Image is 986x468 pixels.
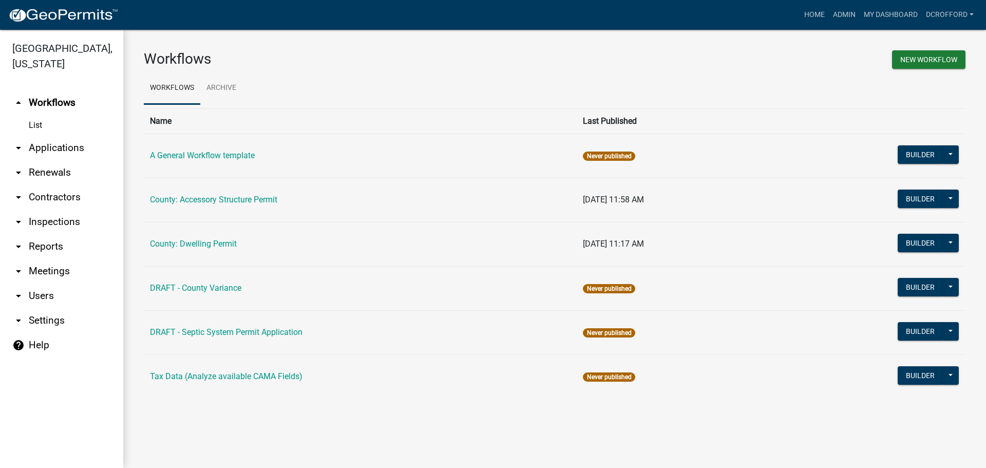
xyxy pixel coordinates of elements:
[12,339,25,351] i: help
[12,314,25,327] i: arrow_drop_down
[583,328,635,338] span: Never published
[150,151,255,160] a: A General Workflow template
[898,145,943,164] button: Builder
[583,152,635,161] span: Never published
[898,366,943,385] button: Builder
[898,322,943,341] button: Builder
[200,72,242,105] a: Archive
[150,327,302,337] a: DRAFT - Septic System Permit Application
[860,5,922,25] a: My Dashboard
[144,72,200,105] a: Workflows
[12,216,25,228] i: arrow_drop_down
[583,284,635,293] span: Never published
[12,97,25,109] i: arrow_drop_up
[150,239,237,249] a: County: Dwelling Permit
[892,50,965,69] button: New Workflow
[12,142,25,154] i: arrow_drop_down
[829,5,860,25] a: Admin
[12,290,25,302] i: arrow_drop_down
[577,108,770,134] th: Last Published
[12,240,25,253] i: arrow_drop_down
[800,5,829,25] a: Home
[150,371,302,381] a: Tax Data (Analyze available CAMA Fields)
[898,278,943,296] button: Builder
[144,108,577,134] th: Name
[12,191,25,203] i: arrow_drop_down
[898,190,943,208] button: Builder
[12,166,25,179] i: arrow_drop_down
[922,5,978,25] a: dcrofford
[898,234,943,252] button: Builder
[150,195,277,204] a: County: Accessory Structure Permit
[583,239,644,249] span: [DATE] 11:17 AM
[144,50,547,68] h3: Workflows
[150,283,241,293] a: DRAFT - County Variance
[12,265,25,277] i: arrow_drop_down
[583,372,635,382] span: Never published
[583,195,644,204] span: [DATE] 11:58 AM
